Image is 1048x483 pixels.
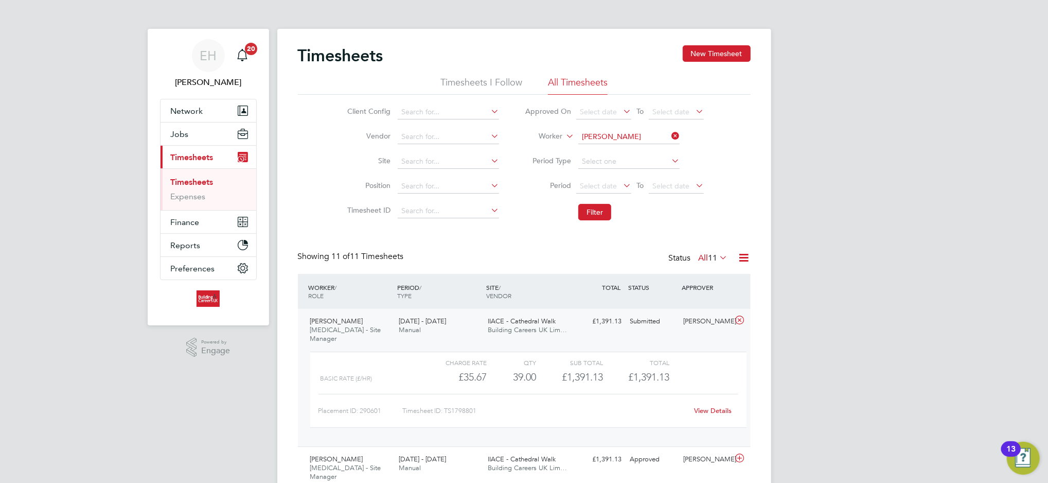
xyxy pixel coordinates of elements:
input: Search for... [398,105,499,119]
div: £1,391.13 [573,313,626,330]
label: Timesheet ID [344,205,390,215]
label: Vendor [344,131,390,141]
span: [DATE] - [DATE] [399,317,446,325]
span: [PERSON_NAME] [310,317,363,325]
span: EH [200,49,217,62]
div: Submitted [626,313,680,330]
label: All [699,253,728,263]
div: STATUS [626,278,680,297]
span: [MEDICAL_DATA] - Site Manager [310,463,381,481]
div: [PERSON_NAME] [679,313,733,330]
span: 11 [708,253,718,263]
li: Timesheets I Follow [440,76,522,95]
span: IIACE - Cathedral Walk [488,317,556,325]
label: Site [344,156,390,165]
div: £1,391.13 [537,369,603,386]
span: ROLE [309,291,324,300]
button: Jobs [161,123,256,145]
div: APPROVER [679,278,733,297]
span: Jobs [171,129,189,139]
span: Emma Hughes [160,76,257,89]
div: Timesheets [161,168,256,210]
span: Reports [171,240,201,250]
div: Total [603,356,669,369]
span: To [633,179,647,192]
a: View Details [694,406,732,415]
div: Placement ID: 290601 [318,403,402,419]
button: Preferences [161,257,256,280]
span: Building Careers UK Lim… [488,463,567,472]
span: / [419,283,421,291]
div: Approved [626,451,680,468]
button: Network [161,99,256,122]
label: Period Type [525,156,571,165]
div: 13 [1006,449,1016,462]
input: Search for... [578,130,680,144]
span: Finance [171,217,200,227]
span: TOTAL [602,283,621,291]
span: VENDOR [486,291,511,300]
span: Manual [399,463,421,472]
li: All Timesheets [548,76,608,95]
h2: Timesheets [298,45,383,66]
a: Timesheets [171,177,214,187]
button: New Timesheet [683,45,751,62]
a: 20 [232,39,253,72]
div: Sub Total [537,356,603,369]
span: Engage [201,347,230,355]
span: [PERSON_NAME] [310,455,363,463]
div: [PERSON_NAME] [679,451,733,468]
span: Select date [652,107,689,116]
span: Network [171,106,203,116]
span: / [335,283,337,291]
span: 20 [245,43,257,55]
button: Timesheets [161,146,256,168]
span: Timesheets [171,152,214,162]
input: Search for... [398,204,499,218]
div: PERIOD [395,278,484,305]
div: £35.67 [420,369,486,386]
a: Expenses [171,192,206,201]
span: Preferences [171,264,215,273]
div: Timesheet ID: TS1798801 [402,403,688,419]
span: Basic Rate (£/HR) [321,375,372,382]
label: Approved On [525,107,571,116]
label: Client Config [344,107,390,116]
span: TYPE [397,291,412,300]
a: Go to home page [160,290,257,307]
span: Building Careers UK Lim… [488,325,567,334]
span: Manual [399,325,421,334]
div: WORKER [306,278,395,305]
button: Finance [161,211,256,233]
span: [DATE] - [DATE] [399,455,446,463]
div: QTY [487,356,537,369]
button: Filter [578,204,611,220]
div: Charge rate [420,356,486,369]
span: Select date [580,107,617,116]
div: 39.00 [487,369,537,386]
div: Status [669,251,730,266]
span: 11 of [332,251,350,262]
input: Select one [578,154,680,169]
div: Showing [298,251,406,262]
span: / [499,283,501,291]
input: Search for... [398,130,499,144]
span: Select date [652,181,689,191]
button: Open Resource Center, 13 new notifications [1007,442,1040,475]
span: [MEDICAL_DATA] - Site Manager [310,325,381,343]
label: Position [344,181,390,190]
div: £1,391.13 [573,451,626,468]
div: SITE [484,278,573,305]
a: Powered byEngage [186,338,230,357]
button: Reports [161,234,256,256]
a: EH[PERSON_NAME] [160,39,257,89]
label: Worker [516,131,562,142]
span: Powered by [201,338,230,347]
span: £1,391.13 [628,371,669,383]
span: To [633,105,647,118]
span: 11 Timesheets [332,251,404,262]
input: Search for... [398,179,499,194]
label: Period [525,181,571,190]
img: buildingcareersuk-logo-retina.png [197,290,220,307]
input: Search for... [398,154,499,169]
